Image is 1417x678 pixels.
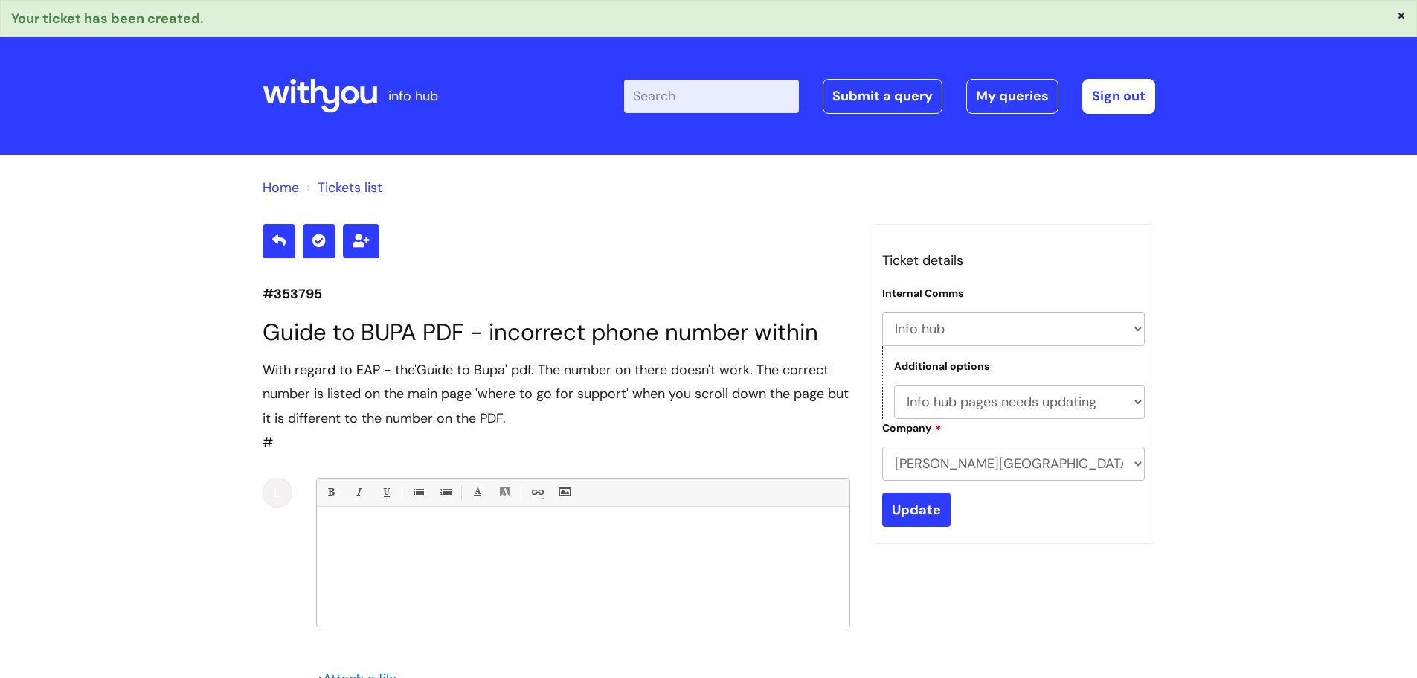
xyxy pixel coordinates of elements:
input: Search [624,80,799,112]
a: Underline(Ctrl-U) [376,483,395,502]
p: info hub [388,84,438,108]
div: L [263,478,292,508]
a: Bold (Ctrl-B) [321,483,340,502]
input: Update [882,493,951,527]
a: Sign out [1082,79,1155,113]
label: Additional options [894,360,989,373]
a: My queries [966,79,1058,113]
h3: Ticket details [882,249,1146,272]
a: Tickets list [318,179,382,196]
label: Company [882,420,942,435]
a: Font Color [468,483,486,502]
button: × [1397,8,1406,22]
a: • Unordered List (Ctrl-Shift-7) [408,483,427,502]
a: Link [527,483,546,502]
div: # [263,358,850,455]
a: Home [263,179,299,196]
li: Tickets list [303,176,382,199]
span: 'Guide to Bupa' pdf. The number on there doesn't work. The correct number is listed on the main p... [263,361,849,427]
p: #353795 [263,282,850,306]
a: 1. Ordered List (Ctrl-Shift-8) [436,483,454,502]
h1: Guide to BUPA PDF - incorrect phone number within [263,319,850,346]
a: Insert Image... [555,483,573,502]
a: Italic (Ctrl-I) [349,483,367,502]
div: With regard to EAP - the [263,358,850,430]
label: Internal Comms [882,287,963,300]
div: | - [624,79,1155,113]
a: Back Color [495,483,514,502]
a: Submit a query [823,79,942,113]
li: Solution home [263,176,299,199]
